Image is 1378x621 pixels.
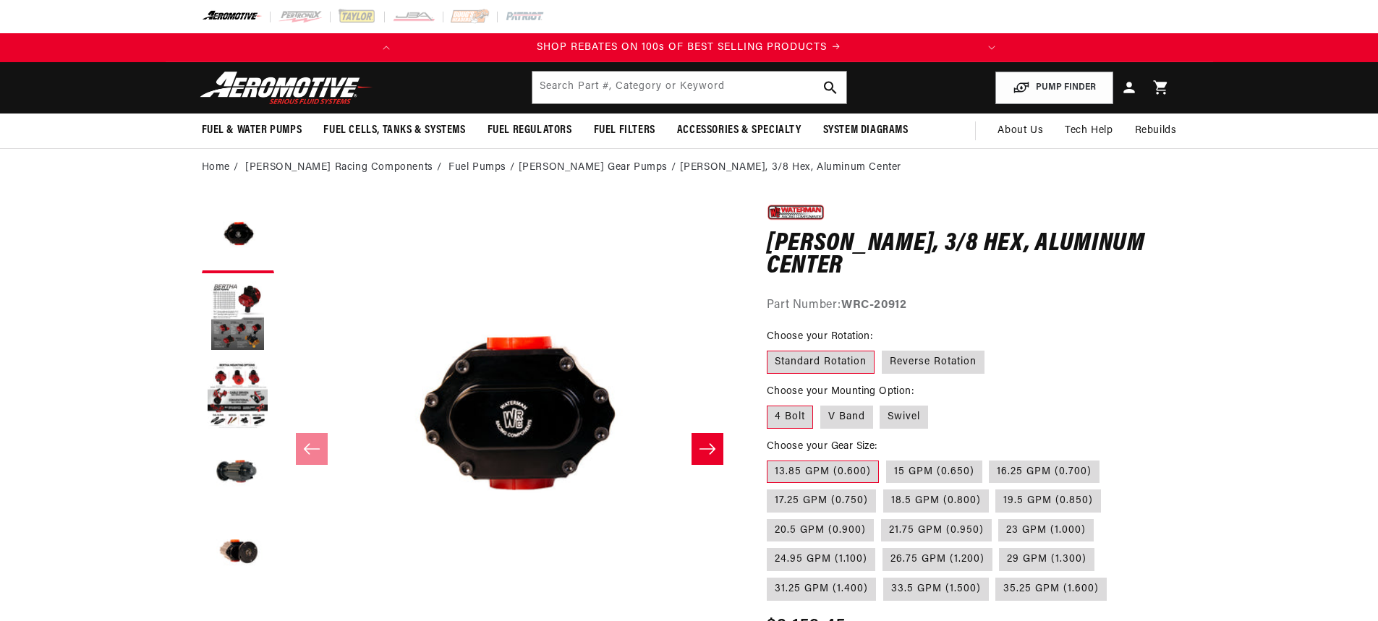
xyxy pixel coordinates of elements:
span: System Diagrams [823,123,909,138]
button: Load image 4 in gallery view [202,440,274,512]
li: [PERSON_NAME] Gear Pumps [519,160,680,176]
span: Fuel Filters [594,123,655,138]
button: Load image 3 in gallery view [202,360,274,432]
label: 29 GPM (1.300) [999,548,1094,571]
button: Load image 5 in gallery view [202,519,274,591]
label: 15 GPM (0.650) [886,461,982,484]
button: search button [815,72,846,103]
a: [PERSON_NAME] Racing Components [245,160,433,176]
button: Translation missing: en.sections.announcements.next_announcement [977,33,1006,62]
div: 1 of 2 [401,40,977,56]
legend: Choose your Rotation: [767,329,874,344]
span: Tech Help [1065,123,1113,139]
label: 31.25 GPM (1.400) [767,578,876,601]
nav: breadcrumbs [202,160,1177,176]
summary: Fuel Regulators [477,114,583,147]
summary: Fuel Cells, Tanks & Systems [312,114,476,147]
label: 26.75 GPM (1.200) [882,548,992,571]
label: 20.5 GPM (0.900) [767,519,874,542]
span: SHOP REBATES ON 100s OF BEST SELLING PRODUCTS [537,42,827,53]
label: 23 GPM (1.000) [998,519,1094,542]
a: SHOP REBATES ON 100s OF BEST SELLING PRODUCTS [401,40,977,56]
slideshow-component: Translation missing: en.sections.announcements.announcement_bar [166,33,1213,62]
label: 24.95 GPM (1.100) [767,548,875,571]
img: Aeromotive [196,71,377,105]
label: Standard Rotation [767,351,875,374]
button: Slide right [692,433,723,465]
span: Fuel & Water Pumps [202,123,302,138]
legend: Choose your Gear Size: [767,439,879,454]
label: Swivel [880,406,928,429]
label: 4 Bolt [767,406,813,429]
label: 21.75 GPM (0.950) [881,519,992,542]
button: Load image 1 in gallery view [202,201,274,273]
div: Announcement [401,40,977,56]
li: [PERSON_NAME], 3/8 Hex, Aluminum Center [680,160,901,176]
button: PUMP FINDER [995,72,1113,104]
label: Reverse Rotation [882,351,984,374]
label: 16.25 GPM (0.700) [989,461,1100,484]
button: Slide left [296,433,328,465]
label: 18.5 GPM (0.800) [883,489,989,513]
summary: Accessories & Specialty [666,114,812,147]
summary: Fuel & Water Pumps [191,114,313,147]
label: 13.85 GPM (0.600) [767,461,879,484]
button: Translation missing: en.sections.announcements.previous_announcement [372,33,401,62]
span: Fuel Regulators [488,123,572,138]
label: 17.25 GPM (0.750) [767,489,876,513]
a: Home [202,160,230,176]
summary: Tech Help [1054,114,1123,148]
summary: System Diagrams [812,114,919,147]
h1: [PERSON_NAME], 3/8 Hex, Aluminum Center [767,233,1177,278]
label: 33.5 GPM (1.500) [883,578,989,601]
summary: Rebuilds [1124,114,1188,148]
summary: Fuel Filters [583,114,666,147]
span: Accessories & Specialty [677,123,801,138]
label: V Band [820,406,873,429]
button: Load image 2 in gallery view [202,280,274,353]
legend: Choose your Mounting Option: [767,384,915,399]
a: About Us [987,114,1054,148]
strong: WRC-20912 [841,299,906,311]
span: Rebuilds [1135,123,1177,139]
input: Search by Part Number, Category or Keyword [532,72,846,103]
span: About Us [998,125,1043,136]
a: Fuel Pumps [448,160,506,176]
label: 35.25 GPM (1.600) [995,578,1107,601]
div: Part Number: [767,296,1177,315]
label: 19.5 GPM (0.850) [995,489,1101,513]
span: Fuel Cells, Tanks & Systems [323,123,465,138]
